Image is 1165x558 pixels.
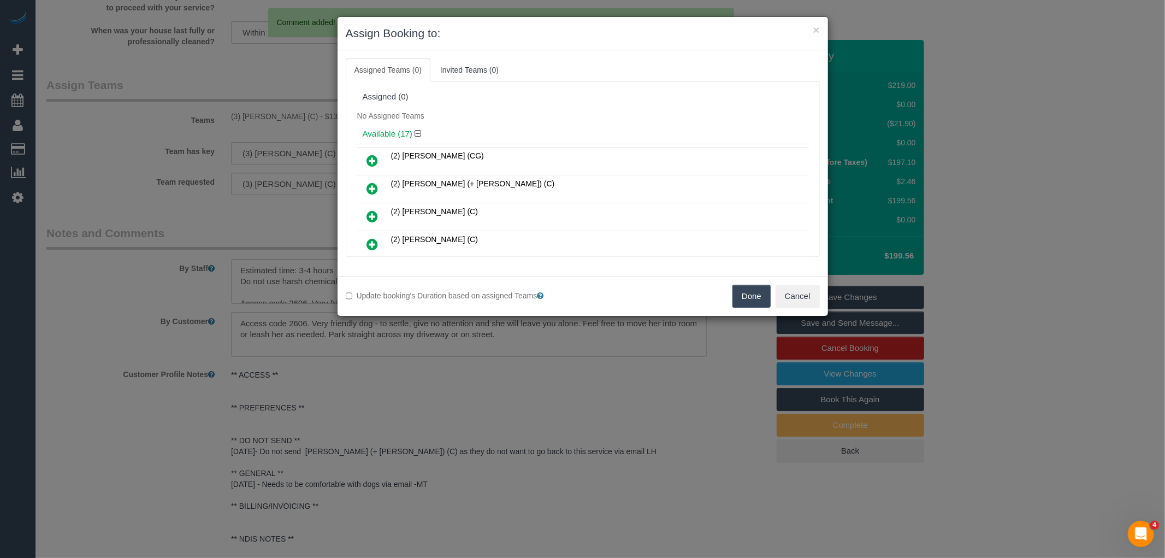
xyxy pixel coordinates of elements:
[732,285,771,308] button: Done
[1128,521,1154,547] iframe: Intercom live chat
[813,24,819,36] button: ×
[1150,521,1159,530] span: 4
[346,290,575,301] label: Update booking's Duration based on assigned Teams
[346,292,353,299] input: Update booking's Duration based on assigned Teams
[391,235,478,244] span: (2) [PERSON_NAME] (C)
[346,58,430,81] a: Assigned Teams (0)
[346,25,820,42] h3: Assign Booking to:
[391,151,484,160] span: (2) [PERSON_NAME] (CG)
[391,179,555,188] span: (2) [PERSON_NAME] (+ [PERSON_NAME]) (C)
[363,92,803,102] div: Assigned (0)
[357,111,424,120] span: No Assigned Teams
[776,285,820,308] button: Cancel
[363,130,803,139] h4: Available (17)
[431,58,507,81] a: Invited Teams (0)
[391,207,478,216] span: (2) [PERSON_NAME] (C)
